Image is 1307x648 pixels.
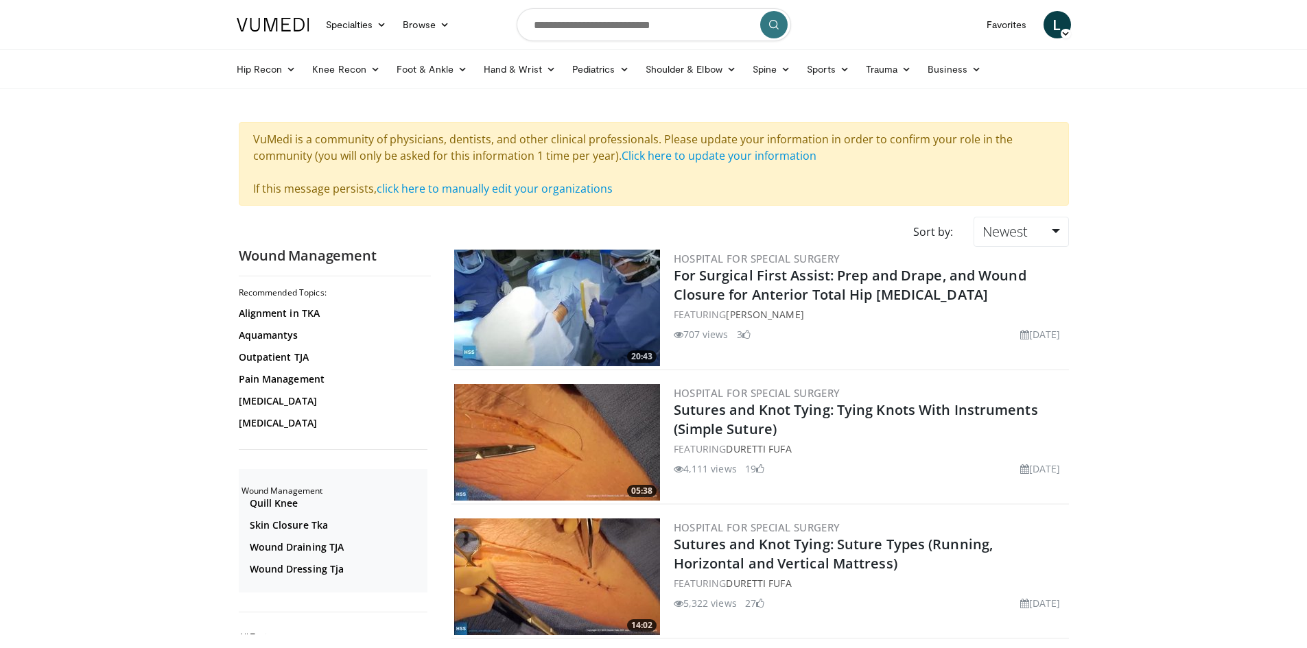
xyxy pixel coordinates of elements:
a: Sutures and Knot Tying: Tying Knots With Instruments (Simple Suture) [674,400,1038,438]
a: Hospital for Special Surgery [674,520,840,534]
div: VuMedi is a community of physicians, dentists, and other clinical professionals. Please update yo... [239,122,1069,206]
a: Business [919,56,989,83]
h2: All Topics: [239,632,427,643]
a: Favorites [978,11,1035,38]
a: Quill Knee [250,496,424,510]
a: Wound Draining TJA [250,540,424,554]
a: [PERSON_NAME] [726,308,803,321]
span: 05:38 [627,485,657,497]
a: Duretti Fufa [726,577,791,590]
img: e6fe81cc-2b60-43c0-8e8e-55b3686a3ff8.300x170_q85_crop-smart_upscale.jpg [454,518,660,635]
div: Sort by: [903,217,963,247]
li: 27 [745,596,764,610]
a: Alignment in TKA [239,307,424,320]
a: Knee Recon [304,56,388,83]
a: L [1044,11,1071,38]
a: 20:43 [454,250,660,366]
img: VuMedi Logo [237,18,309,32]
h2: Wound Management [239,247,431,265]
a: Foot & Ankle [388,56,475,83]
div: FEATURING [674,442,1066,456]
a: Specialties [318,11,395,38]
span: 20:43 [627,350,657,363]
a: Spine [744,56,799,83]
li: [DATE] [1020,461,1061,476]
a: Hand & Wrist [475,56,564,83]
span: Newest [982,222,1028,241]
a: [MEDICAL_DATA] [239,416,424,430]
li: 3 [737,327,751,341]
a: Newest [974,217,1068,247]
a: Skin Closure Tka [250,518,424,532]
a: Pain Management [239,372,424,386]
a: For Surgical First Assist: Prep and Drape, and Wound Closure for Anterior Total Hip [MEDICAL_DATA] [674,266,1026,304]
a: click here to manually edit your organizations [377,181,613,196]
a: Browse [395,11,458,38]
img: 3522521d-8e59-4d0d-ad11-0f1aee0cece6.300x170_q85_crop-smart_upscale.jpg [454,384,660,501]
h2: Wound Management [242,485,427,496]
li: 5,322 views [674,596,737,610]
a: Shoulder & Elbow [637,56,744,83]
a: [MEDICAL_DATA] [239,394,424,408]
a: Hospital for Special Surgery [674,252,840,265]
a: Outpatient TJA [239,350,424,364]
a: 05:38 [454,384,660,501]
li: [DATE] [1020,327,1061,341]
a: Aquamantys [239,328,424,342]
span: 14:02 [627,619,657,632]
a: Hip Recon [228,56,305,83]
a: Sutures and Knot Tying: Suture Types (Running, Horizontal and Vertical Mattress) [674,535,993,573]
h2: Recommended Topics: [239,287,427,298]
a: Click here to update your information [622,148,816,163]
div: FEATURING [674,576,1066,590]
li: 19 [745,461,764,476]
a: Hospital for Special Surgery [674,386,840,400]
a: Pediatrics [564,56,637,83]
li: [DATE] [1020,596,1061,610]
input: Search topics, interventions [517,8,791,41]
a: 14:02 [454,518,660,635]
img: f82a4d9b-fd8a-4d1b-b43a-38ca3c4ace73.300x170_q85_crop-smart_upscale.jpg [454,250,660,366]
a: Trauma [858,56,920,83]
a: Wound Dressing Tja [250,562,424,576]
a: Sports [799,56,858,83]
li: 4,111 views [674,461,737,476]
li: 707 views [674,327,729,341]
div: FEATURING [674,307,1066,322]
a: Duretti Fufa [726,442,791,455]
